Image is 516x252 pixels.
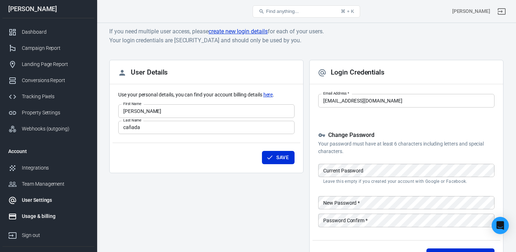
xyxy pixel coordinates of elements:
a: Tracking Pixels [3,89,94,105]
div: User Settings [22,196,89,204]
a: Dashboard [3,24,94,40]
li: Account [3,143,94,160]
h2: User Details [118,68,168,77]
div: Dashboard [22,28,89,36]
a: Sign out [3,224,94,243]
a: Campaign Report [3,40,94,56]
p: Use your personal details, you can find your account billing details . [118,91,295,99]
div: Conversions Report [22,77,89,84]
h6: If you need multiple user access, please for each of your users. Your login credentials are [SECU... [109,27,503,45]
div: Sign out [22,232,89,239]
a: User Settings [3,192,94,208]
a: create new login details [209,27,268,36]
div: Open Intercom Messenger [492,217,509,234]
div: Integrations [22,164,89,172]
input: Doe [118,121,295,134]
div: Campaign Report [22,44,89,52]
input: John [118,104,295,118]
div: Tracking Pixels [22,93,89,100]
div: Account id: 8FRlh6qJ [452,8,490,15]
p: Your password must have at least 6 characters including letters and special characters. [318,140,494,155]
label: First Name [123,101,142,106]
a: Integrations [3,160,94,176]
button: Save [262,151,295,164]
a: Conversions Report [3,72,94,89]
div: Team Management [22,180,89,188]
span: Find anything... [266,9,298,14]
div: ⌘ + K [341,9,354,14]
label: Email Address [323,91,349,96]
p: Leave this empty if you created your account with Google or Facebook. [323,179,489,184]
a: Sign out [493,3,510,20]
h2: Login Credentials [318,68,384,77]
h5: Change Password [318,132,494,139]
a: Team Management [3,176,94,192]
div: Landing Page Report [22,61,89,68]
label: Last Name [123,118,142,123]
a: Landing Page Report [3,56,94,72]
a: Webhooks (outgoing) [3,121,94,137]
div: [PERSON_NAME] [3,6,94,12]
button: Find anything...⌘ + K [253,5,360,18]
a: Property Settings [3,105,94,121]
a: here [263,91,273,99]
div: Usage & billing [22,213,89,220]
div: Webhooks (outgoing) [22,125,89,133]
div: Property Settings [22,109,89,117]
a: Usage & billing [3,208,94,224]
